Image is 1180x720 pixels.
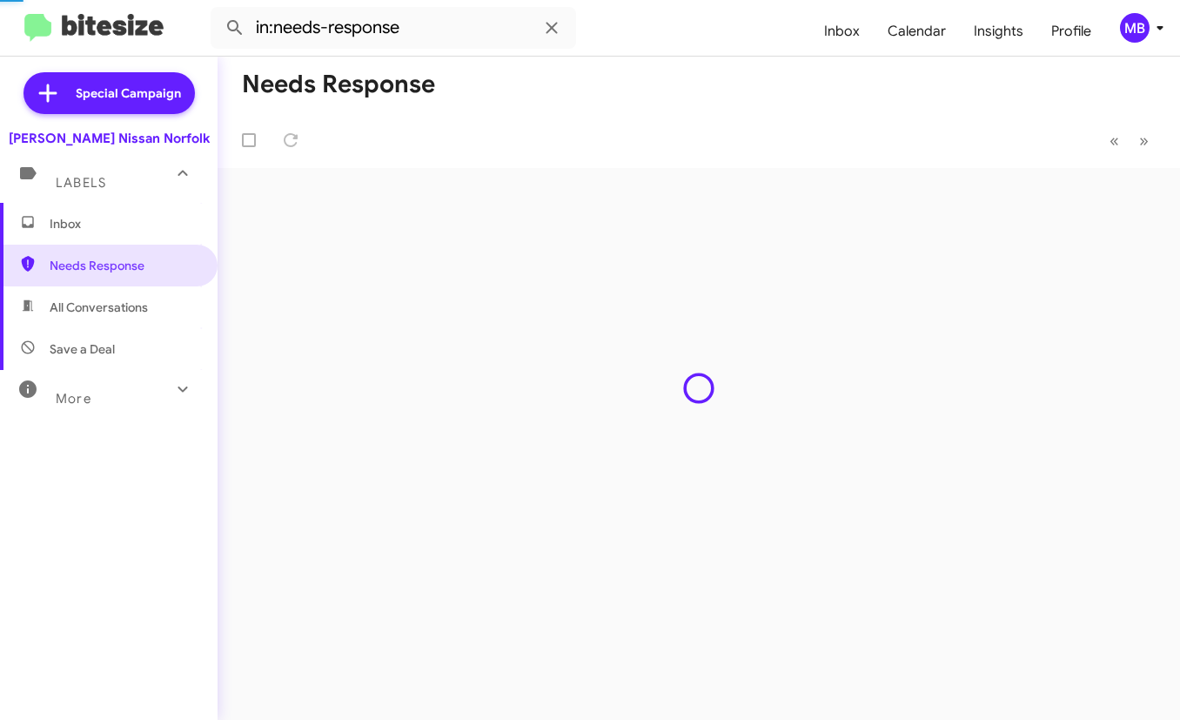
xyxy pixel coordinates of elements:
a: Calendar [874,6,960,57]
button: Previous [1099,123,1130,158]
h1: Needs Response [242,71,435,98]
span: Special Campaign [76,84,181,102]
nav: Page navigation example [1100,123,1159,158]
a: Inbox [810,6,874,57]
span: « [1110,130,1119,151]
span: Needs Response [50,257,198,274]
span: Save a Deal [50,340,115,358]
div: MB [1120,13,1150,43]
a: Profile [1037,6,1105,57]
div: [PERSON_NAME] Nissan Norfolk [9,130,210,147]
span: Inbox [50,215,198,232]
a: Special Campaign [23,72,195,114]
span: All Conversations [50,299,148,316]
button: MB [1105,13,1161,43]
span: » [1139,130,1149,151]
input: Search [211,7,576,49]
button: Next [1129,123,1159,158]
span: Labels [56,175,106,191]
span: More [56,391,91,407]
a: Insights [960,6,1037,57]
